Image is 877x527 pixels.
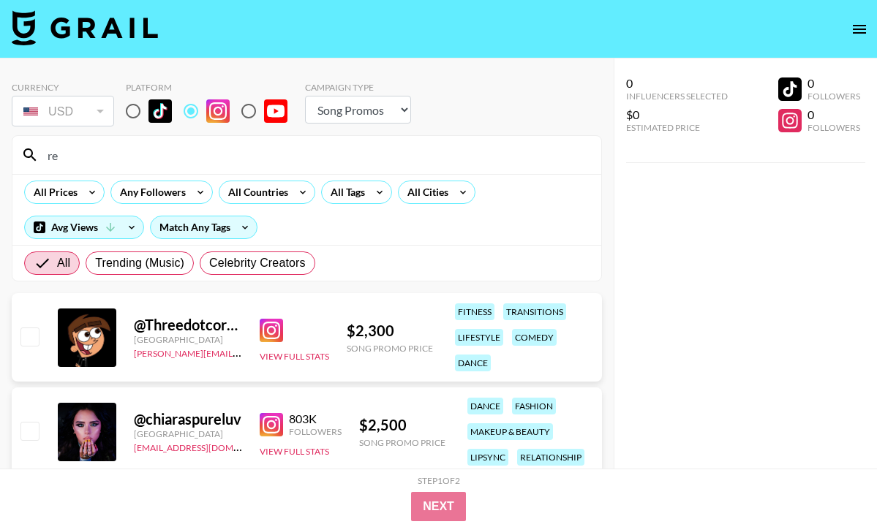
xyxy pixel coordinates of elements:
div: Platform [126,82,299,93]
div: All Cities [399,181,451,203]
span: All [57,254,70,272]
div: dance [467,398,503,414]
div: 0 [808,76,860,91]
div: Influencers Selected [626,91,728,102]
div: relationship [517,449,584,466]
div: 803K [289,412,342,426]
div: Match Any Tags [151,216,257,238]
div: @ chiaraspureluv [134,410,242,428]
div: $ 2,500 [359,416,445,434]
div: @ Threedotcorey [134,316,242,334]
div: Song Promo Price [359,437,445,448]
div: 0 [808,107,860,122]
img: TikTok [148,99,172,123]
div: fitness [455,303,494,320]
a: [EMAIL_ADDRESS][DOMAIN_NAME] [134,439,281,453]
div: lifestyle [455,329,503,346]
div: comedy [512,329,557,346]
div: Song Promo Price [347,343,433,354]
div: All Prices [25,181,80,203]
div: Campaign Type [305,82,411,93]
div: transitions [503,303,566,320]
div: Followers [808,122,860,133]
button: View Full Stats [260,446,329,457]
a: [PERSON_NAME][EMAIL_ADDRESS][PERSON_NAME][PERSON_NAME][DOMAIN_NAME] [134,345,489,359]
button: open drawer [845,15,874,44]
img: Instagram [260,413,283,436]
button: View Full Stats [260,351,329,362]
img: Grail Talent [12,10,158,45]
div: Estimated Price [626,122,728,133]
img: Instagram [206,99,230,123]
div: Currency is locked to USD [12,93,114,129]
iframe: Drift Widget Chat Controller [804,454,859,509]
div: 0 [626,76,728,91]
div: Followers [289,426,342,437]
div: fashion [512,398,556,414]
div: $0 [626,107,728,122]
span: Trending (Music) [95,254,184,272]
div: $ 2,300 [347,322,433,340]
div: All Countries [219,181,291,203]
div: All Tags [322,181,368,203]
button: Next [411,492,466,521]
div: Step 1 of 2 [418,475,460,486]
div: [GEOGRAPHIC_DATA] [134,428,242,439]
div: lipsync [467,449,508,466]
div: Any Followers [111,181,189,203]
div: Avg Views [25,216,143,238]
input: Search by User Name [39,143,592,167]
div: [GEOGRAPHIC_DATA] [134,334,242,345]
img: YouTube [264,99,287,123]
div: Followers [808,91,860,102]
span: Celebrity Creators [209,254,306,272]
img: Instagram [260,319,283,342]
div: USD [15,99,111,124]
div: dance [455,355,491,371]
div: makeup & beauty [467,423,553,440]
div: Currency [12,82,114,93]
